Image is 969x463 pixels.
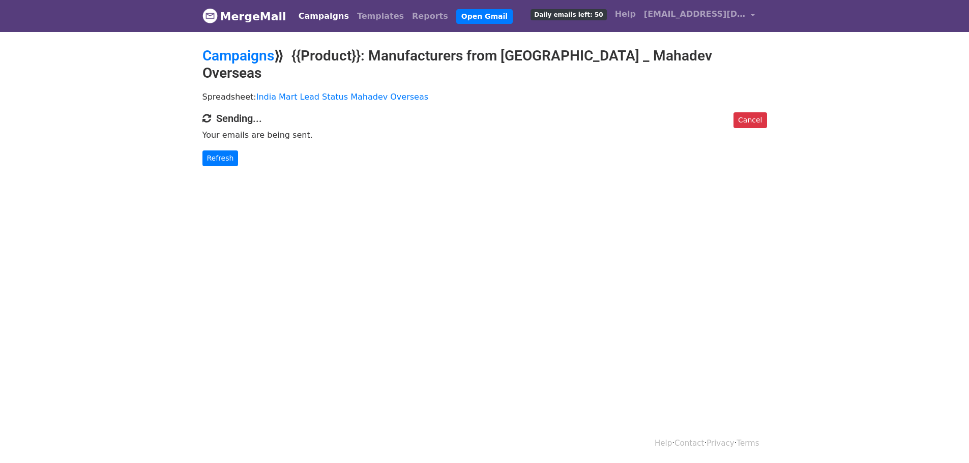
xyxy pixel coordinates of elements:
span: [EMAIL_ADDRESS][DOMAIN_NAME] [644,8,746,20]
a: Campaigns [295,6,353,26]
h2: ⟫ {{Product}}: Manufacturers from [GEOGRAPHIC_DATA] _ Mahadev Overseas [202,47,767,81]
img: MergeMail logo [202,8,218,23]
a: Privacy [707,439,734,448]
a: Refresh [202,150,239,166]
a: Cancel [733,112,767,128]
a: MergeMail [202,6,286,27]
a: Help [611,4,640,24]
a: Help [655,439,672,448]
a: Open Gmail [456,9,513,24]
a: Contact [674,439,704,448]
a: Daily emails left: 50 [526,4,610,24]
a: Templates [353,6,408,26]
span: Daily emails left: 50 [531,9,606,20]
a: India Mart Lead Status Mahadev Overseas [256,92,428,102]
p: Spreadsheet: [202,91,767,102]
a: Reports [408,6,452,26]
a: Terms [737,439,759,448]
a: Campaigns [202,47,274,64]
p: Your emails are being sent. [202,130,767,140]
a: [EMAIL_ADDRESS][DOMAIN_NAME] [640,4,759,28]
h4: Sending... [202,112,767,125]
